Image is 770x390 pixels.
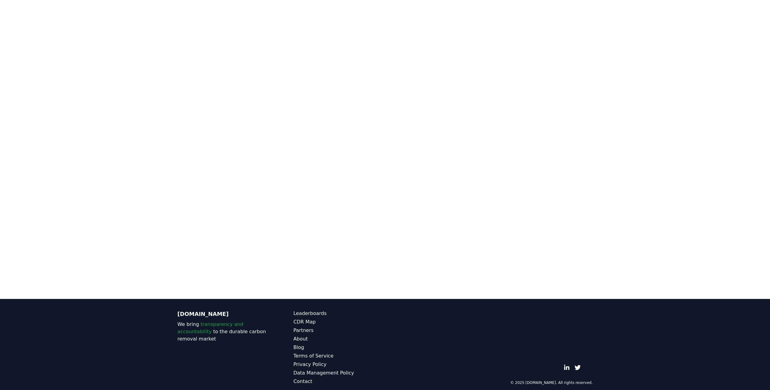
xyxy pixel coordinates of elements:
a: About [293,335,385,343]
a: LinkedIn [564,364,570,371]
a: Data Management Policy [293,369,385,377]
a: Partners [293,327,385,334]
a: Contact [293,378,385,385]
a: Blog [293,344,385,351]
a: Terms of Service [293,352,385,360]
p: We bring to the durable carbon removal market [178,321,269,343]
a: Twitter [575,364,581,371]
p: [DOMAIN_NAME] [178,310,269,318]
a: Leaderboards [293,310,385,317]
span: transparency and accountability [178,321,243,334]
a: Privacy Policy [293,361,385,368]
a: CDR Map [293,318,385,326]
p: © 2025 [DOMAIN_NAME]. All rights reserved. [510,380,593,385]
